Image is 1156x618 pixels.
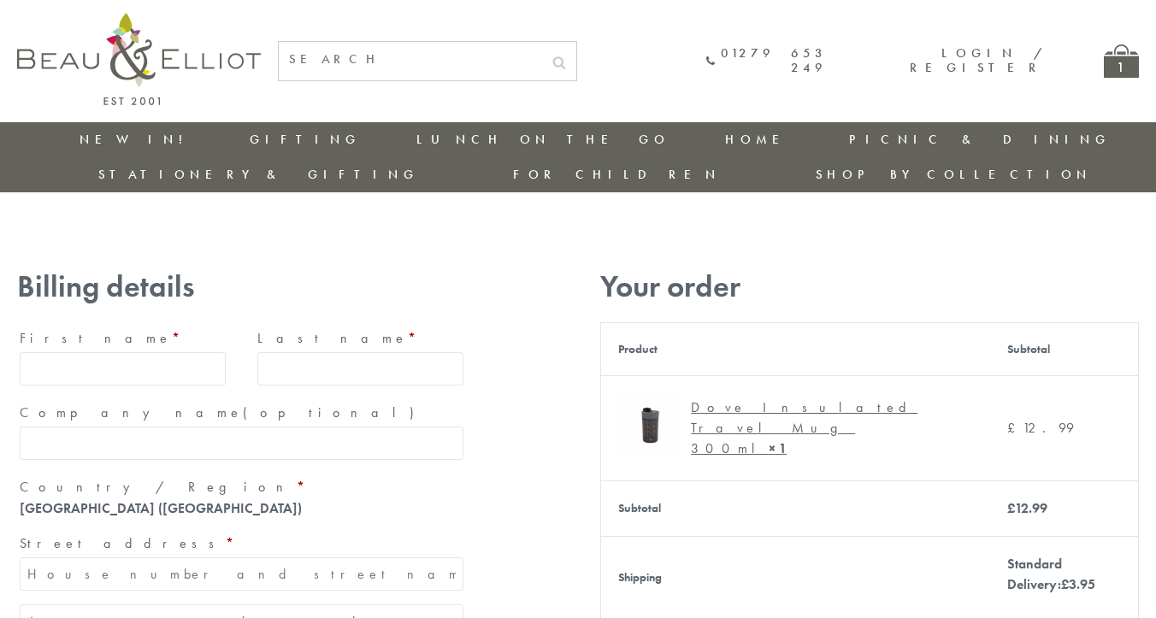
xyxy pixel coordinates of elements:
label: Standard Delivery: [1007,555,1095,593]
span: £ [1007,499,1015,517]
input: SEARCH [279,42,542,77]
img: Dove Grande Travel Mug 450ml [618,393,682,457]
a: Home [725,131,793,148]
a: 1 [1104,44,1139,78]
a: 01279 653 249 [706,46,827,76]
bdi: 12.99 [1007,499,1047,517]
img: logo [17,13,261,105]
bdi: 3.95 [1061,575,1095,593]
span: (optional) [243,403,424,421]
th: Product [601,322,990,375]
span: £ [1007,419,1023,437]
a: Login / Register [910,44,1044,76]
a: Gifting [250,131,361,148]
h3: Your order [600,269,1139,304]
div: Dove Insulated Travel Mug 300ml [691,397,959,459]
bdi: 12.99 [1007,419,1074,437]
a: Shop by collection [816,166,1092,183]
a: New in! [80,131,194,148]
strong: × 1 [769,439,787,457]
a: Picnic & Dining [849,131,1111,148]
label: Country / Region [20,474,463,501]
label: First name [20,325,226,352]
th: Subtotal [990,322,1139,375]
label: Last name [257,325,463,352]
span: £ [1061,575,1069,593]
th: Subtotal [601,480,990,536]
label: Street address [20,530,463,557]
h3: Billing details [17,269,466,304]
a: Dove Grande Travel Mug 450ml Dove Insulated Travel Mug 300ml× 1 [618,393,972,463]
a: Stationery & Gifting [98,166,419,183]
a: Lunch On The Go [416,131,669,148]
a: For Children [513,166,721,183]
strong: [GEOGRAPHIC_DATA] ([GEOGRAPHIC_DATA]) [20,499,302,517]
input: House number and street name [20,557,463,591]
label: Company name [20,399,463,427]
